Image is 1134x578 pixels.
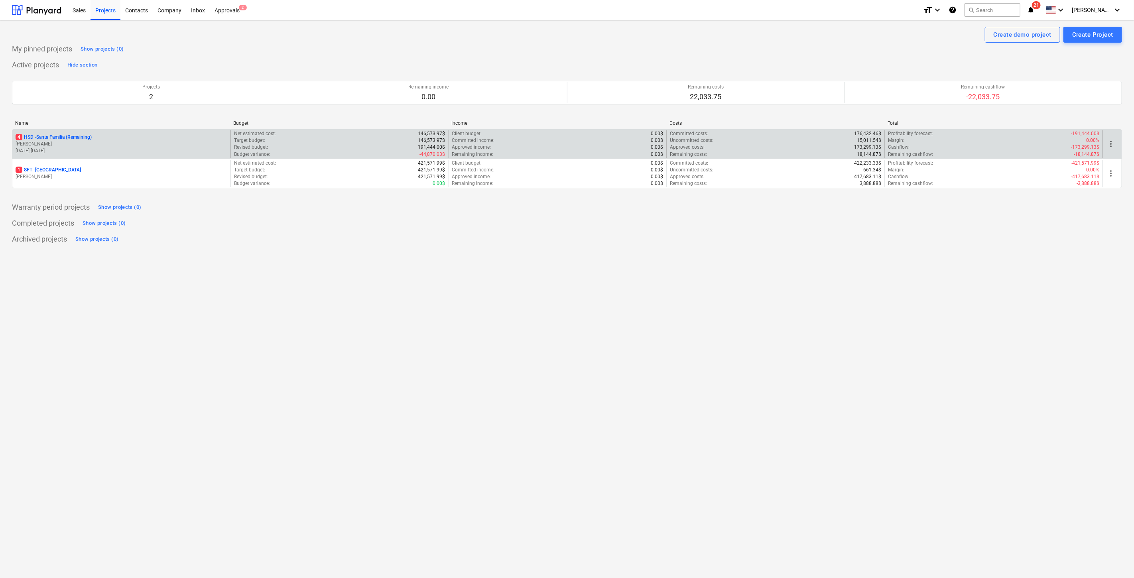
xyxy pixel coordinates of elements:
p: Remaining cashflow : [888,151,933,158]
p: -661.34$ [862,167,881,173]
div: Show projects (0) [98,203,141,212]
span: search [968,7,975,13]
p: My pinned projects [12,44,72,54]
i: keyboard_arrow_down [1056,5,1065,15]
p: Client budget : [452,160,482,167]
p: Remaining costs [688,84,724,90]
p: 18,144.87$ [857,151,881,158]
div: Costs [670,120,882,126]
button: Create demo project [985,27,1060,43]
p: 0.00$ [651,137,663,144]
p: Target budget : [234,167,265,173]
button: Hide section [65,59,99,71]
div: 4HSD -Santa Familia (Remaining)[PERSON_NAME][DATE]-[DATE] [16,134,227,154]
p: -18,144.87$ [1074,151,1099,158]
p: Active projects [12,60,59,70]
p: 0.00$ [651,151,663,158]
p: Completed projects [12,218,74,228]
div: Hide section [67,61,97,70]
i: format_size [923,5,933,15]
span: 1 [16,167,22,173]
p: 421,571.99$ [418,173,445,180]
p: Committed costs : [670,160,708,167]
p: 0.00 [408,92,449,102]
p: -3,888.88$ [1077,180,1099,187]
span: more_vert [1106,169,1116,178]
span: 2 [239,5,247,10]
div: Name [15,120,227,126]
p: Profitability forecast : [888,130,933,137]
span: 4 [16,134,22,140]
span: 21 [1032,1,1041,9]
p: 0.00$ [651,180,663,187]
p: Committed income : [452,137,495,144]
p: 417,683.11$ [854,173,881,180]
i: keyboard_arrow_down [933,5,942,15]
p: 146,573.97$ [418,137,445,144]
i: Knowledge base [949,5,957,15]
p: 422,233.33$ [854,160,881,167]
button: Create Project [1063,27,1122,43]
p: Remaining cashflow [961,84,1005,90]
iframe: Chat Widget [1094,540,1134,578]
button: Show projects (0) [79,43,126,55]
p: -44,870.03$ [420,151,445,158]
p: Uncommitted costs : [670,137,713,144]
button: Show projects (0) [73,233,120,246]
p: 421,571.99$ [418,167,445,173]
p: 3,888.88$ [860,180,881,187]
p: Budget variance : [234,180,270,187]
i: keyboard_arrow_down [1112,5,1122,15]
p: Cashflow : [888,144,910,151]
p: 0.00$ [651,130,663,137]
p: 146,573.97$ [418,130,445,137]
p: Remaining costs : [670,180,707,187]
p: 0.00$ [651,160,663,167]
p: 2 [142,92,160,102]
p: Uncommitted costs : [670,167,713,173]
span: [PERSON_NAME] [1072,7,1112,13]
div: Budget [233,120,445,126]
p: 191,444.00$ [418,144,445,151]
p: Revised budget : [234,173,268,180]
p: Profitability forecast : [888,160,933,167]
p: SFT - [GEOGRAPHIC_DATA] [16,167,81,173]
p: Remaining costs : [670,151,707,158]
p: -421,571.99$ [1071,160,1099,167]
p: [PERSON_NAME] [16,141,227,147]
button: Show projects (0) [96,201,143,214]
p: [PERSON_NAME] [16,173,227,180]
p: Warranty period projects [12,202,90,212]
div: Show projects (0) [83,219,126,228]
p: Cashflow : [888,173,910,180]
p: 0.00$ [651,144,663,151]
p: 0.00$ [651,173,663,180]
p: [DATE] - [DATE] [16,147,227,154]
span: more_vert [1106,139,1116,149]
p: 0.00$ [433,180,445,187]
div: Create Project [1072,29,1113,40]
p: Margin : [888,167,904,173]
p: -191,444.00$ [1071,130,1099,137]
div: 1SFT -[GEOGRAPHIC_DATA][PERSON_NAME] [16,167,227,180]
button: Search [965,3,1020,17]
div: Create demo project [994,29,1051,40]
p: 15,011.54$ [857,137,881,144]
p: Remaining income : [452,151,494,158]
p: 421,571.99$ [418,160,445,167]
p: Client budget : [452,130,482,137]
p: -417,683.11$ [1071,173,1099,180]
p: Remaining income : [452,180,494,187]
p: Committed costs : [670,130,708,137]
p: HSD - Santa Familia (Remaining) [16,134,92,141]
p: Net estimated cost : [234,130,276,137]
p: Approved costs : [670,173,705,180]
p: Margin : [888,137,904,144]
p: Target budget : [234,137,265,144]
button: Show projects (0) [81,217,128,230]
div: Total [888,120,1100,126]
p: 176,432.46$ [854,130,881,137]
p: 173,299.13$ [854,144,881,151]
p: Committed income : [452,167,495,173]
p: -22,033.75 [961,92,1005,102]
